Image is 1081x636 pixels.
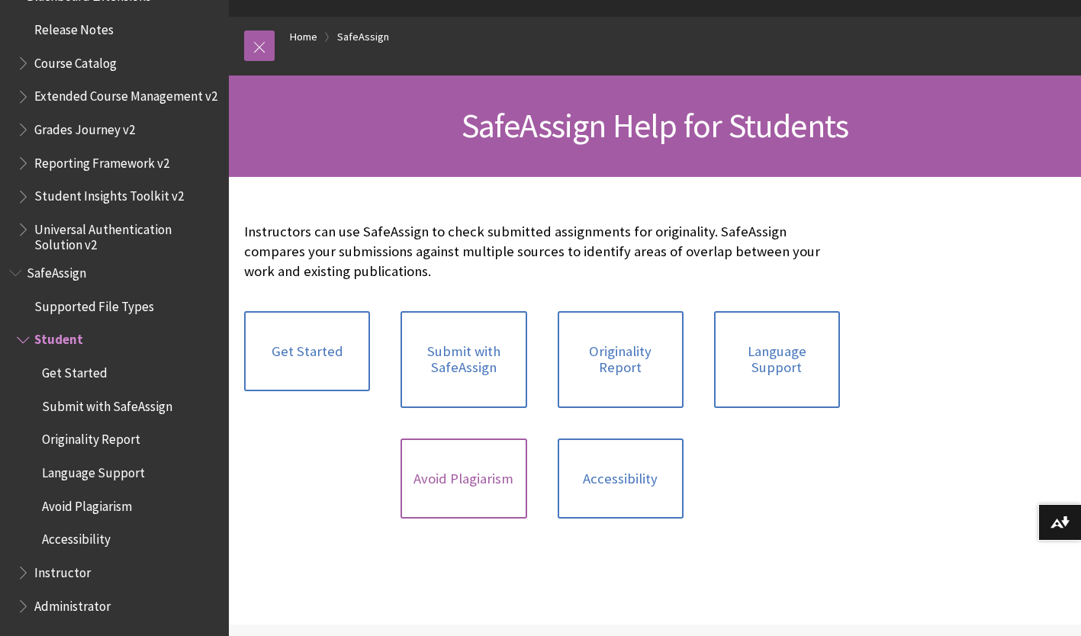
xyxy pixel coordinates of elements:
[9,260,220,618] nav: Book outline for Blackboard SafeAssign
[34,217,218,252] span: Universal Authentication Solution v2
[244,222,840,282] p: Instructors can use SafeAssign to check submitted assignments for originality. SafeAssign compare...
[42,460,145,480] span: Language Support
[34,294,154,314] span: Supported File Types
[337,27,389,47] a: SafeAssign
[34,84,217,104] span: Extended Course Management v2
[558,311,684,408] a: Originality Report
[462,104,849,146] span: SafeAssign Help for Students
[34,150,169,171] span: Reporting Framework v2
[244,311,370,392] a: Get Started
[34,560,91,580] span: Instructor
[558,438,684,519] a: Accessibility
[34,327,83,348] span: Student
[42,427,140,448] span: Originality Report
[34,117,135,137] span: Grades Journey v2
[34,184,184,204] span: Student Insights Toolkit v2
[27,260,86,281] span: SafeAssign
[42,493,132,514] span: Avoid Plagiarism
[401,438,526,519] a: Avoid Plagiarism
[42,527,111,548] span: Accessibility
[401,311,526,408] a: Submit with SafeAssign
[290,27,317,47] a: Home
[42,393,172,414] span: Submit with SafeAssign
[34,50,117,71] span: Course Catalog
[714,311,840,408] a: Language Support
[34,593,111,614] span: Administrator
[34,17,114,37] span: Release Notes
[42,360,108,381] span: Get Started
